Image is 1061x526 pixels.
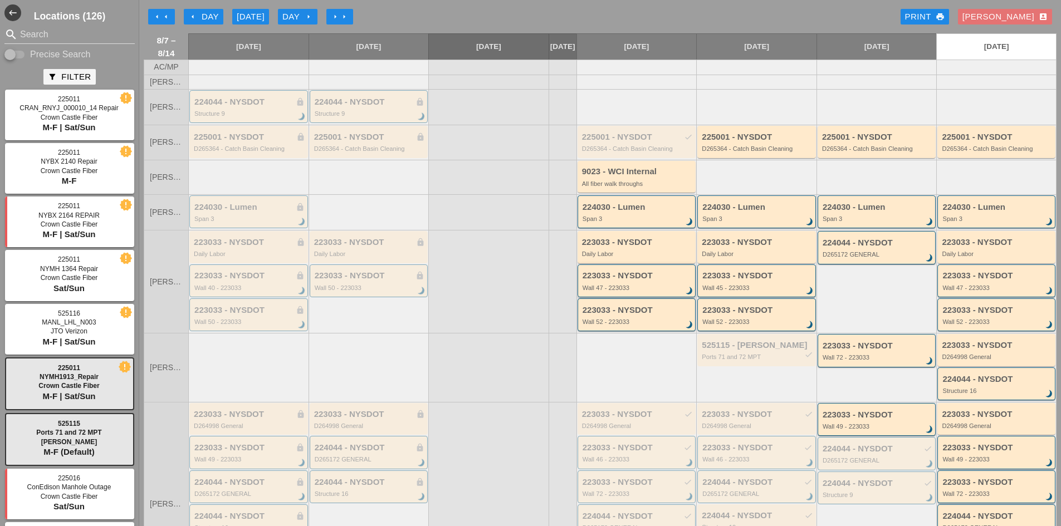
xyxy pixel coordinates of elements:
div: 223033 - NYSDOT [194,306,305,315]
i: brightness_3 [296,111,308,123]
div: D265172 GENERAL [315,456,425,463]
input: Search [20,26,119,43]
div: 223033 - NYSDOT [194,238,305,247]
div: D264998 General [942,422,1053,429]
i: brightness_3 [683,319,696,331]
div: 224030 - Lumen [942,203,1052,212]
i: lock [415,478,424,486]
i: brightness_3 [804,285,816,297]
span: [PERSON_NAME] [150,138,183,146]
i: new_releases [120,362,130,372]
span: JTO Verizon [51,327,87,335]
div: Ports 71 and 72 MPT [702,353,813,360]
a: [DATE] [549,34,576,60]
div: Wall 46 - 223033 [702,456,813,463]
div: 224044 - NYSDOT [315,443,425,453]
div: 224030 - Lumen [823,203,933,212]
div: 224044 - NYSDOT [315,478,425,487]
span: AC/MP [154,63,178,71]
i: lock [416,132,425,141]
i: print [936,12,945,21]
i: check [804,410,813,419]
span: 8/7 – 8/14 [150,34,183,60]
div: 225001 - NYSDOT [822,132,933,142]
i: lock [296,410,305,419]
span: 225011 [58,149,80,156]
div: 224044 - NYSDOT [942,375,1052,384]
div: 224044 - NYSDOT [194,512,305,521]
div: 224044 - NYSDOT [823,479,933,488]
div: 224044 - NYSDOT [702,511,813,520]
i: check [804,511,813,520]
span: [PERSON_NAME] [150,103,183,111]
div: D264998 General [942,353,1053,360]
span: Ports 71 and 72 MPT [36,429,101,436]
div: Wall 45 - 223033 [702,284,813,291]
div: Print [905,11,945,23]
i: check [923,479,932,488]
div: 223033 - NYSDOT [702,271,813,281]
div: 223033 - NYSDOT [942,443,1052,453]
div: 225001 - NYSDOT [702,132,813,142]
i: check [683,443,692,452]
span: M-F | Sat/Sun [42,229,95,239]
i: lock [296,238,305,247]
div: Wall 52 - 223033 [942,318,1052,325]
span: 525116 [58,309,80,317]
span: 225011 [58,255,80,263]
i: new_releases [121,253,131,263]
i: lock [416,410,425,419]
span: M-F [62,176,77,185]
i: brightness_3 [1043,216,1055,228]
i: lock [296,512,305,520]
button: Filter [43,69,95,85]
div: 224030 - Lumen [194,203,305,212]
div: D265364 - Catch Basin Cleaning [314,145,426,152]
div: 223033 - NYSDOT [702,238,813,247]
i: lock [296,132,305,141]
div: 223033 - NYSDOT [194,271,305,281]
div: Structure 9 [315,110,425,117]
span: NYMH 1364 Repair [40,265,98,273]
i: brightness_3 [1043,491,1055,503]
div: 223033 - NYSDOT [702,443,813,453]
i: brightness_3 [683,491,696,503]
span: ConEdison Manhole Outage [27,483,111,491]
a: [DATE] [577,34,697,60]
div: Span 3 [702,215,813,222]
i: brightness_3 [804,491,816,503]
i: brightness_3 [415,457,428,469]
button: Move Back 1 Week [148,9,175,24]
div: 223033 - NYSDOT [583,443,693,453]
div: Wall 52 - 223033 [702,318,813,325]
div: 225001 - NYSDOT [314,132,426,142]
div: Wall 52 - 223033 [583,318,693,325]
div: 223033 - NYSDOT [583,306,693,315]
div: Wall 49 - 223033 [194,456,305,463]
i: lock [296,478,305,486]
span: Crown Castle Fiber [41,167,98,175]
a: [DATE] [429,34,549,60]
i: brightness_3 [924,424,936,436]
i: lock [296,97,305,106]
div: D265364 - Catch Basin Cleaning [942,145,1053,152]
div: Wall 49 - 223033 [823,423,933,430]
div: 223033 - NYSDOT [582,238,693,247]
button: Day [278,9,317,24]
div: All fiber walk throughs [582,180,693,187]
span: CRAN_RNYJ_000010_14 Repair [19,104,118,112]
i: arrow_right [304,12,313,21]
div: 223033 - NYSDOT [315,271,425,281]
a: Print [901,9,949,24]
button: Day [184,9,223,24]
i: brightness_3 [924,458,936,470]
span: [PERSON_NAME] [150,78,183,86]
label: Precise Search [30,49,91,60]
i: brightness_3 [415,491,428,503]
div: D264998 General [582,422,693,429]
i: arrow_left [153,12,162,21]
div: 225001 - NYSDOT [194,132,305,142]
i: west [4,4,21,21]
a: [DATE] [697,34,816,60]
i: brightness_3 [804,216,816,228]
